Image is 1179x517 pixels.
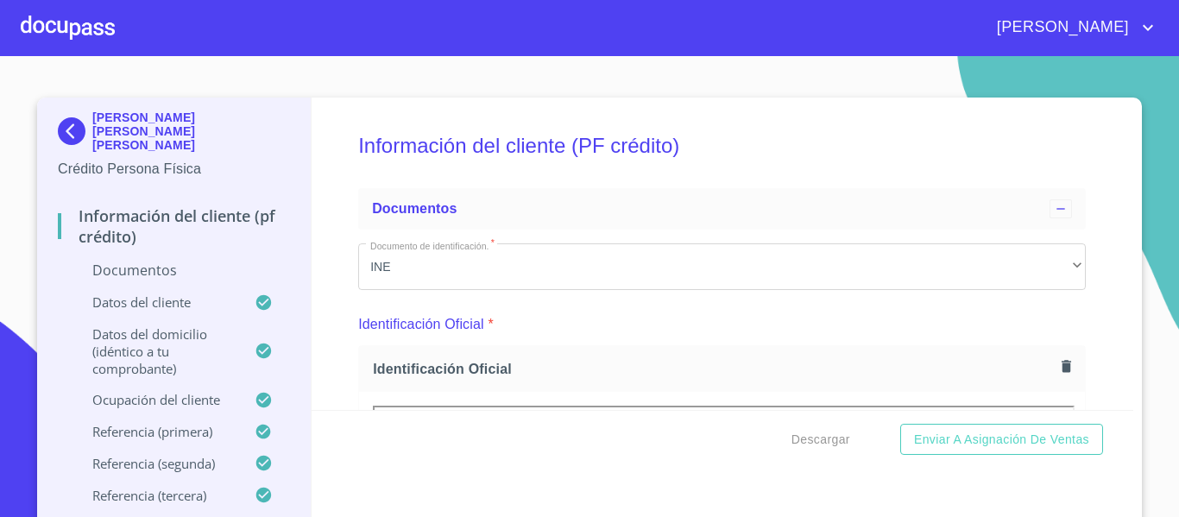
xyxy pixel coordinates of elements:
p: Crédito Persona Física [58,159,290,180]
img: Docupass spot blue [58,117,92,145]
button: Descargar [785,424,857,456]
p: Datos del domicilio (idéntico a tu comprobante) [58,325,255,377]
h5: Información del cliente (PF crédito) [358,110,1086,181]
p: Información del cliente (PF crédito) [58,205,290,247]
div: INE [358,243,1086,290]
p: Datos del cliente [58,293,255,311]
button: account of current user [984,14,1158,41]
p: [PERSON_NAME] [PERSON_NAME] [PERSON_NAME] [92,110,290,152]
span: [PERSON_NAME] [984,14,1138,41]
p: Referencia (tercera) [58,487,255,504]
p: Documentos [58,261,290,280]
p: Referencia (primera) [58,423,255,440]
p: Referencia (segunda) [58,455,255,472]
div: [PERSON_NAME] [PERSON_NAME] [PERSON_NAME] [58,110,290,159]
p: Identificación Oficial [358,314,484,335]
p: Ocupación del Cliente [58,391,255,408]
button: Enviar a Asignación de Ventas [900,424,1103,456]
span: Descargar [791,429,850,451]
span: Enviar a Asignación de Ventas [914,429,1089,451]
span: Identificación Oficial [373,360,1055,378]
span: Documentos [372,201,457,216]
div: Documentos [358,188,1086,230]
